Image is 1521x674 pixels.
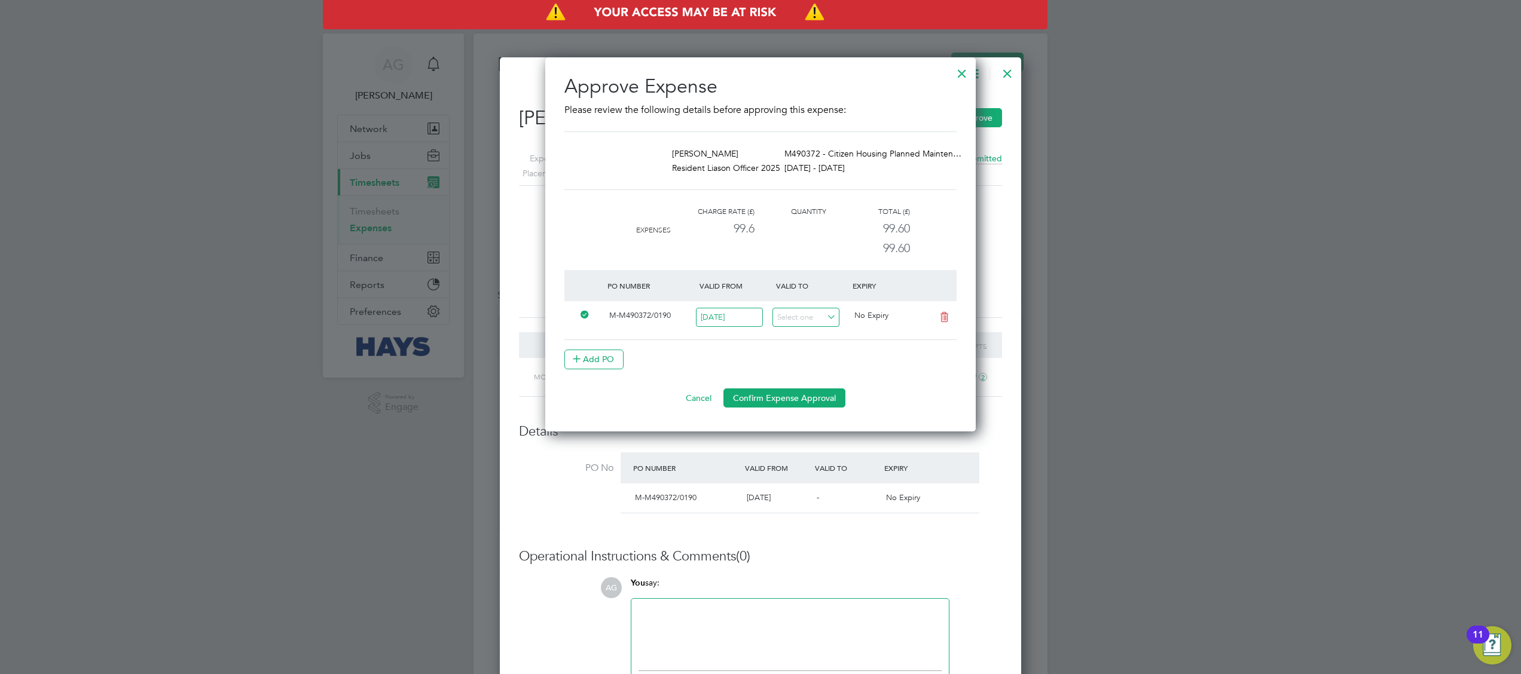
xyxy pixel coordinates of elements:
[850,275,926,296] div: Expiry
[504,166,573,181] label: Placement ID
[881,457,951,479] div: Expiry
[504,151,573,166] label: Expense ID
[696,308,763,327] input: Select one
[736,548,750,564] span: (0)
[564,103,957,117] p: Please review the following details before approving this expense:
[631,578,645,588] span: You
[564,350,624,369] button: Add PO
[854,310,888,320] span: No Expiry
[601,577,622,598] span: AG
[755,204,826,219] div: Quantity
[676,388,721,408] button: Cancel
[609,310,671,320] span: M-M490372/0190
[672,163,780,173] span: Resident Liason Officer 2025
[631,577,949,598] div: say:
[784,148,961,159] span: M490372 - Citizen Housing Planned Mainten…
[979,373,987,381] i: 2
[962,153,1002,164] span: Submitted
[772,308,839,327] input: Select one
[671,204,755,219] div: Charge rate (£)
[635,492,697,503] span: M-M490372/0190
[671,219,755,238] div: 99.6
[672,148,738,159] span: [PERSON_NAME]
[723,388,845,408] button: Confirm Expense Approval
[886,492,920,503] span: No Expiry
[742,457,812,479] div: Valid From
[697,275,773,296] div: Valid From
[604,275,697,296] div: PO Number
[636,226,671,234] span: Expenses
[826,219,910,238] div: 99.60
[773,275,850,296] div: Valid To
[534,372,552,381] span: Mon
[1473,635,1483,650] div: 11
[630,457,742,479] div: PO Number
[519,423,1002,440] h3: Details
[817,492,819,503] span: -
[949,108,1002,127] button: Approve
[519,462,613,474] label: PO No
[1473,626,1511,664] button: Open Resource Center, 11 new notifications
[826,204,910,219] div: Total (£)
[812,457,882,479] div: Valid To
[519,106,1002,131] h2: [PERSON_NAME] Expense:
[883,241,910,255] span: 99.60
[784,163,845,173] span: [DATE] - [DATE]
[519,548,1002,565] h3: Operational Instructions & Comments
[564,74,957,99] h2: Approve Expense
[747,492,771,503] span: [DATE]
